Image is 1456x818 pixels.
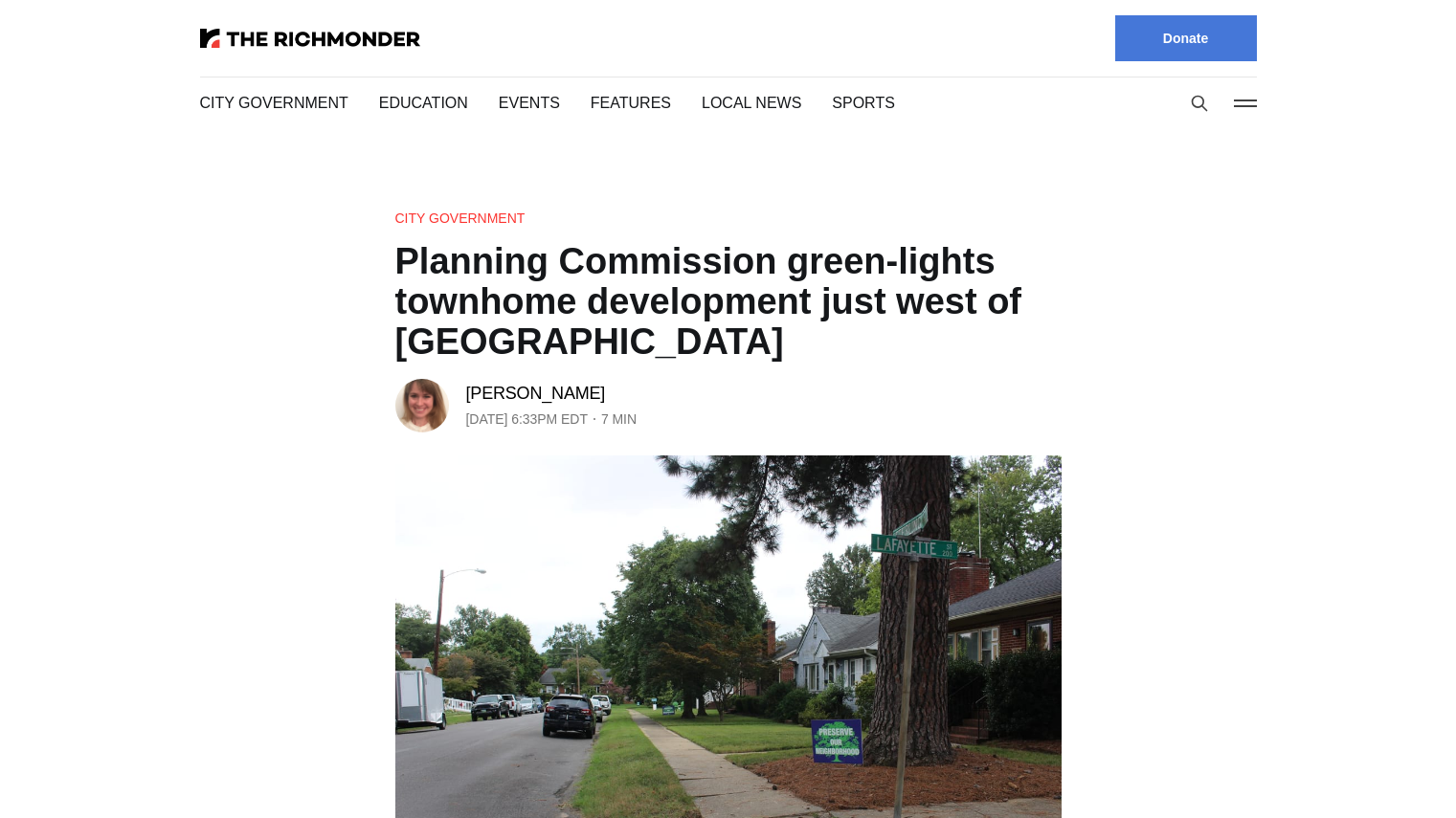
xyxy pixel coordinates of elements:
a: City Government [200,92,344,114]
a: [PERSON_NAME] [466,382,606,405]
time: [DATE] 6:33PM EDT [466,408,588,431]
img: Sarah Vogelsong [395,379,449,432]
a: Local News [686,92,781,114]
a: Donate [1115,15,1257,61]
a: City Government [395,209,519,228]
a: Education [374,92,463,114]
button: Search this site [1185,89,1214,118]
a: Events [494,92,550,114]
h1: Planning Commission green-lights townhome development just west of [GEOGRAPHIC_DATA] [395,241,1062,362]
span: 7 min [601,408,637,431]
a: Features [581,92,656,114]
iframe: portal-trigger [1294,724,1456,818]
img: The Richmonder [200,29,420,48]
a: Sports [812,92,870,114]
